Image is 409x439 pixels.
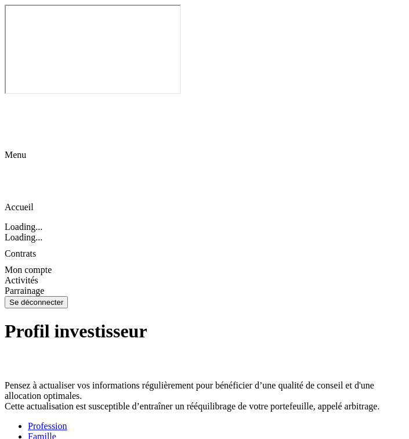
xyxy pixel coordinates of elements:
[5,249,36,258] span: Contrats
[5,232,42,242] span: Loading...
[5,150,26,160] span: Menu
[28,421,404,431] a: Profession
[5,321,404,342] h1: Profil investisseur
[9,298,63,307] div: Se déconnecter
[5,222,42,232] span: Loading...
[5,265,52,275] span: Mon compte
[5,275,38,285] span: Activités
[5,401,379,411] span: Cette actualisation est susceptible d’entraîner un rééquilibrage de votre portefeuille, appelé ar...
[5,286,44,296] span: Parrainage
[5,296,68,308] button: Se déconnecter
[5,380,374,401] span: Pensez à actualiser vos informations régulièrement pour bénéficier d’une qualité de conseil et d'...
[5,177,404,213] div: Accueil
[5,202,404,213] p: Accueil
